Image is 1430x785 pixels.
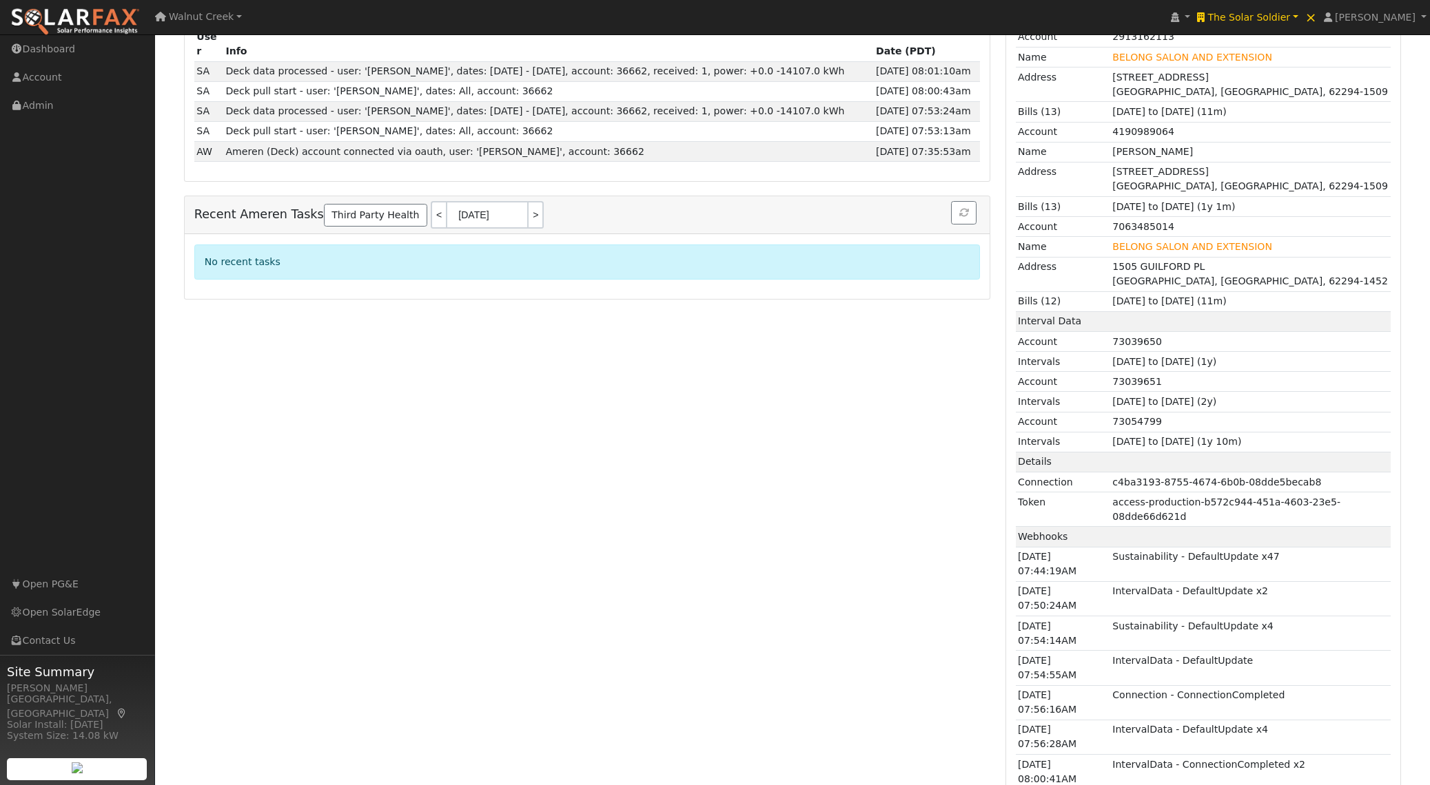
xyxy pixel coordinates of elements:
[873,81,980,101] td: [DATE] 08:00:43am
[194,27,223,61] th: User
[1110,48,1391,67] td: BELONG SALON AND EXTENSION
[431,201,446,229] a: <
[1110,237,1391,257] td: BELONG SALON AND EXTENSION
[1016,372,1110,392] td: Account
[194,244,981,280] div: No recent tasks
[1016,547,1110,581] td: [DATE] 07:44:19AM
[873,121,980,141] td: [DATE] 07:53:13am
[7,729,147,743] div: System Size: 14.08 kW
[1016,257,1110,291] td: Address
[1305,9,1317,25] span: ×
[1016,67,1110,102] td: Address
[1110,291,1391,311] td: [DATE] to [DATE] (11m)
[1110,412,1391,432] td: 73054799
[1110,27,1391,47] td: 2913162113
[1110,197,1391,217] td: [DATE] to [DATE] (1y 1m)
[1110,372,1391,392] td: 73039651
[1110,432,1391,452] td: [DATE] to [DATE] (1y 10m)
[1110,392,1391,412] td: [DATE] to [DATE] (2y)
[223,61,873,81] td: Deck data processed - user: '[PERSON_NAME]', dates: [DATE] - [DATE], account: 36662, received: 1,...
[1110,616,1391,651] td: Sustainability - DefaultUpdate x4
[7,718,147,732] div: Solar Install: [DATE]
[7,662,147,681] span: Site Summary
[1016,581,1110,616] td: [DATE] 07:50:24AM
[1016,685,1110,720] td: [DATE] 07:56:16AM
[1110,492,1391,527] td: access-production-b572c944-451a-4603-23e5-08dde66d621d
[1207,12,1290,23] span: The Solar Soldier
[873,142,980,162] td: [DATE] 07:35:53am
[1016,162,1110,196] td: Address
[223,101,873,121] td: Deck data processed - user: '[PERSON_NAME]', dates: [DATE] - [DATE], account: 36662, received: 1,...
[1016,142,1110,162] td: Name
[1110,581,1391,616] td: IntervalData - DefaultUpdate x2
[324,204,427,227] a: Third Party Health
[1016,432,1110,452] td: Intervals
[223,142,873,162] td: Ameren (Deck) account connected via oauth, user: '[PERSON_NAME]', account: 36662
[1110,102,1391,122] td: [DATE] to [DATE] (11m)
[1110,720,1391,754] td: IntervalData - DefaultUpdate x4
[1110,257,1391,291] td: 1505 GUILFORD PL [GEOGRAPHIC_DATA], [GEOGRAPHIC_DATA], 62294-1452
[1016,332,1110,352] td: Account
[1016,217,1110,237] td: Account
[951,201,977,224] button: Refresh
[1016,392,1110,412] td: Intervals
[1016,311,1110,331] td: Interval Data
[223,121,873,141] td: Deck pull start - user: '[PERSON_NAME]', dates: All, account: 36662
[1016,27,1110,47] td: Account
[116,708,128,719] a: Map
[1016,472,1110,492] td: Connection
[7,692,147,721] div: [GEOGRAPHIC_DATA], [GEOGRAPHIC_DATA]
[1110,472,1391,492] td: c4ba3193-8755-4674-6b0b-08dde5becab8
[873,61,980,81] td: [DATE] 08:01:10am
[194,81,223,101] td: SDP Admin
[169,11,234,22] span: Walnut Creek
[194,201,981,229] h5: Recent Ameren Tasks
[1335,12,1416,23] span: [PERSON_NAME]
[1016,237,1110,257] td: Name
[1016,527,1110,547] td: Webhooks
[1110,685,1391,720] td: Connection - ConnectionCompleted
[194,61,223,81] td: SDP Admin
[1016,122,1110,142] td: Account
[873,101,980,121] td: [DATE] 07:53:24am
[1016,102,1110,122] td: Bills (13)
[1110,332,1391,352] td: 73039650
[1016,452,1110,472] td: Details
[1110,547,1391,581] td: Sustainability - DefaultUpdate x47
[529,201,544,229] a: >
[1016,720,1110,754] td: [DATE] 07:56:28AM
[1110,162,1391,196] td: [STREET_ADDRESS] [GEOGRAPHIC_DATA], [GEOGRAPHIC_DATA], 62294-1509
[873,27,980,61] th: Date (PDT)
[1110,142,1391,162] td: [PERSON_NAME]
[1110,122,1391,142] td: 4190989064
[194,121,223,141] td: SDP Admin
[1016,616,1110,651] td: [DATE] 07:54:14AM
[1016,651,1110,685] td: [DATE] 07:54:55AM
[1110,67,1391,102] td: [STREET_ADDRESS] [GEOGRAPHIC_DATA], [GEOGRAPHIC_DATA], 62294-1509
[1016,412,1110,432] td: Account
[1016,197,1110,217] td: Bills (13)
[223,81,873,101] td: Deck pull start - user: '[PERSON_NAME]', dates: All, account: 36662
[1016,291,1110,311] td: Bills (12)
[1016,492,1110,527] td: Token
[194,101,223,121] td: SDP Admin
[194,142,223,162] td: Anna Woodside
[10,8,140,36] img: SolarFax
[1110,352,1391,372] td: [DATE] to [DATE] (1y)
[223,27,873,61] th: Info
[7,681,147,695] div: [PERSON_NAME]
[1110,217,1391,237] td: 7063485014
[72,762,83,773] img: retrieve
[1110,651,1391,685] td: IntervalData - DefaultUpdate
[1016,48,1110,67] td: Name
[1016,352,1110,372] td: Intervals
